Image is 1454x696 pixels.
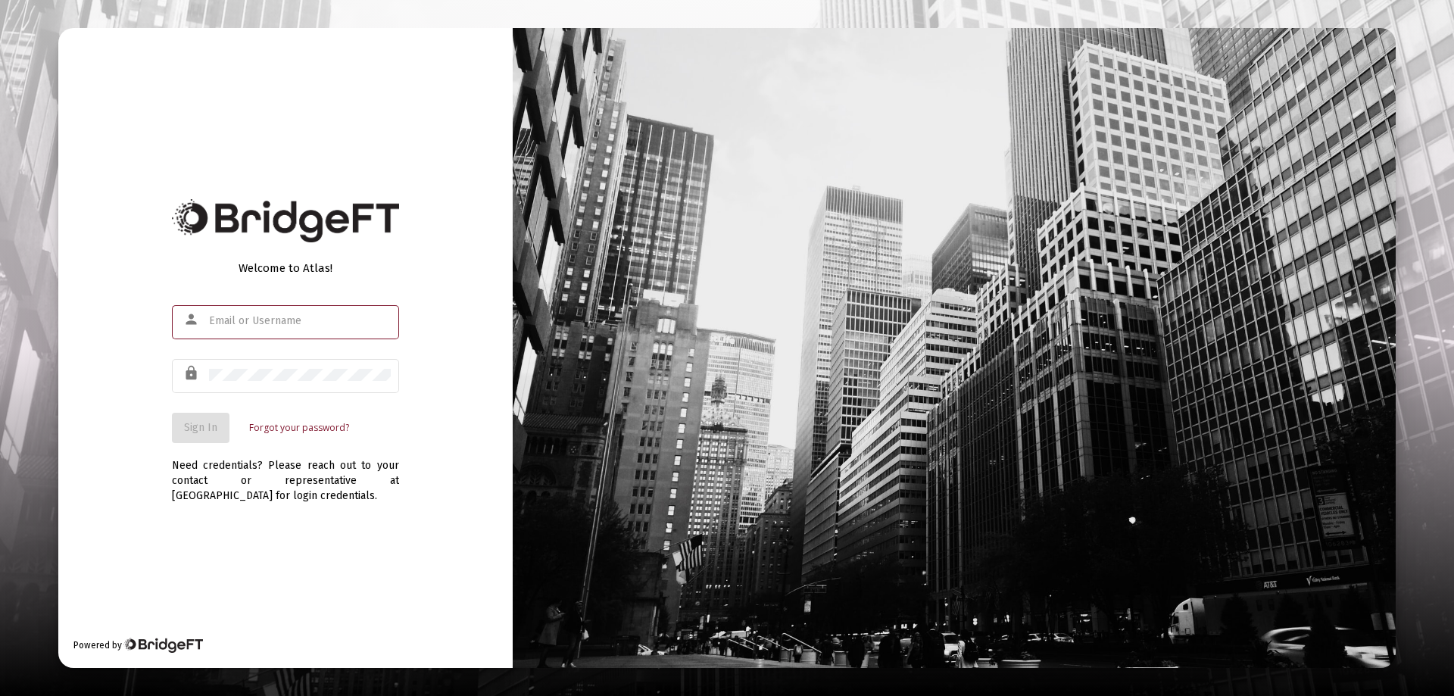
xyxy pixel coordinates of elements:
span: Sign In [184,421,217,434]
a: Forgot your password? [249,420,349,435]
img: Bridge Financial Technology Logo [123,638,203,653]
div: Need credentials? Please reach out to your contact or representative at [GEOGRAPHIC_DATA] for log... [172,443,399,504]
mat-icon: lock [183,364,201,382]
mat-icon: person [183,311,201,329]
input: Email or Username [209,315,391,327]
button: Sign In [172,413,229,443]
div: Powered by [73,638,203,653]
img: Bridge Financial Technology Logo [172,199,399,242]
div: Welcome to Atlas! [172,261,399,276]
